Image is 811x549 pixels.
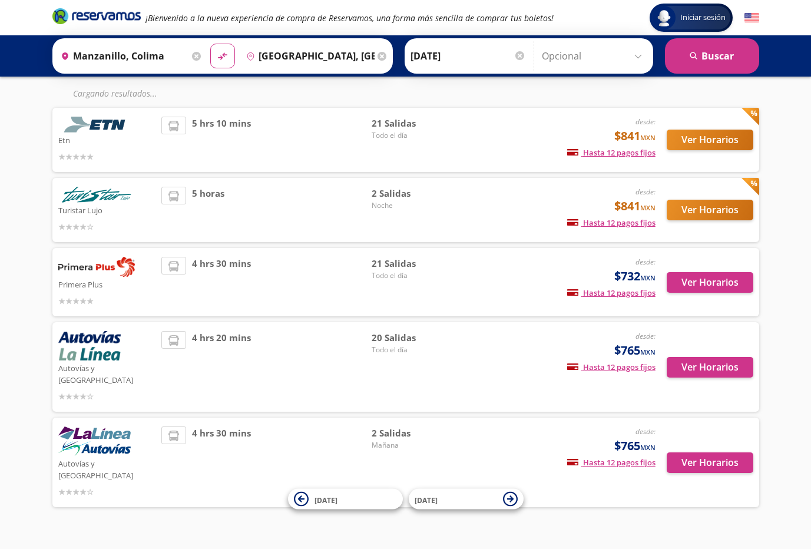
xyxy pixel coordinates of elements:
[614,342,656,359] span: $765
[56,41,189,71] input: Buscar Origen
[567,287,656,298] span: Hasta 12 pagos fijos
[567,457,656,468] span: Hasta 12 pagos fijos
[58,257,135,277] img: Primera Plus
[58,133,156,147] p: Etn
[635,187,656,197] em: desde:
[58,361,156,386] p: Autovías y [GEOGRAPHIC_DATA]
[635,117,656,127] em: desde:
[415,495,438,505] span: [DATE]
[58,426,131,456] img: Autovías y La Línea
[667,200,753,220] button: Ver Horarios
[52,7,141,28] a: Brand Logo
[241,41,375,71] input: Buscar Destino
[58,456,156,481] p: Autovías y [GEOGRAPHIC_DATA]
[192,331,251,403] span: 4 hrs 20 mins
[372,130,454,141] span: Todo el día
[667,130,753,150] button: Ver Horarios
[145,12,554,24] em: ¡Bienvenido a la nueva experiencia de compra de Reservamos, una forma más sencilla de comprar tus...
[667,357,753,378] button: Ver Horarios
[665,38,759,74] button: Buscar
[640,273,656,282] small: MXN
[192,426,251,498] span: 4 hrs 30 mins
[192,187,224,233] span: 5 horas
[411,41,526,71] input: Elegir Fecha
[640,443,656,452] small: MXN
[372,440,454,451] span: Mañana
[58,117,135,133] img: Etn
[372,200,454,211] span: Noche
[614,127,656,145] span: $841
[315,495,337,505] span: [DATE]
[640,348,656,356] small: MXN
[635,257,656,267] em: desde:
[640,133,656,142] small: MXN
[372,117,454,130] span: 21 Salidas
[58,203,156,217] p: Turistar Lujo
[372,345,454,355] span: Todo el día
[372,331,454,345] span: 20 Salidas
[614,437,656,455] span: $765
[372,270,454,281] span: Todo el día
[635,331,656,341] em: desde:
[288,489,403,510] button: [DATE]
[567,217,656,228] span: Hasta 12 pagos fijos
[744,11,759,25] button: English
[614,267,656,285] span: $732
[73,88,157,99] em: Cargando resultados ...
[667,452,753,473] button: Ver Horarios
[192,257,251,307] span: 4 hrs 30 mins
[567,147,656,158] span: Hasta 12 pagos fijos
[640,203,656,212] small: MXN
[52,7,141,25] i: Brand Logo
[372,187,454,200] span: 2 Salidas
[542,41,647,71] input: Opcional
[409,489,524,510] button: [DATE]
[667,272,753,293] button: Ver Horarios
[58,277,156,291] p: Primera Plus
[372,257,454,270] span: 21 Salidas
[614,197,656,215] span: $841
[635,426,656,436] em: desde:
[58,331,121,361] img: Autovías y La Línea
[192,117,251,163] span: 5 hrs 10 mins
[58,187,135,203] img: Turistar Lujo
[567,362,656,372] span: Hasta 12 pagos fijos
[676,12,730,24] span: Iniciar sesión
[372,426,454,440] span: 2 Salidas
